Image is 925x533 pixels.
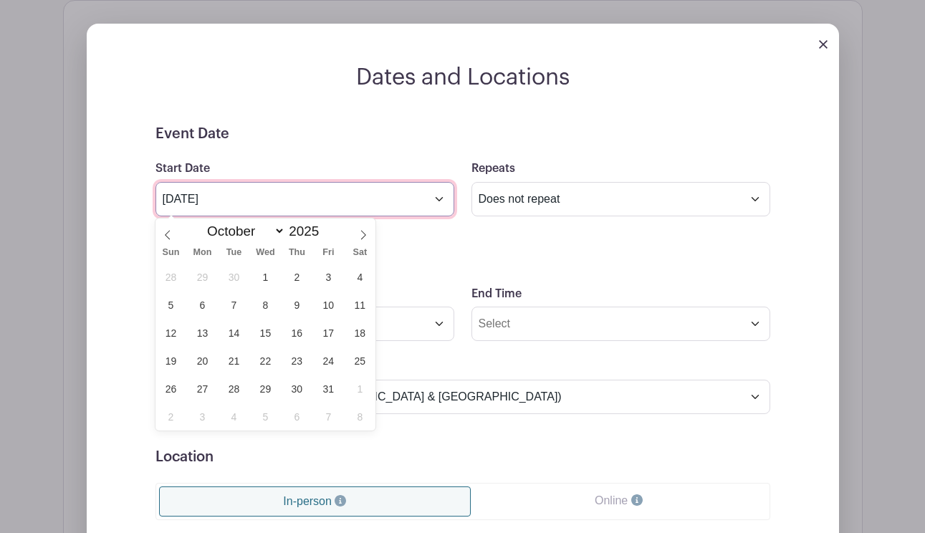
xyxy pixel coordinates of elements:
span: October 12, 2025 [157,319,185,347]
a: In-person [159,486,471,517]
span: November 4, 2025 [220,403,248,431]
span: October 14, 2025 [220,319,248,347]
span: Fri [312,248,344,257]
h5: Time [155,251,770,268]
span: October 24, 2025 [315,347,342,375]
span: November 8, 2025 [346,403,374,431]
label: Start Date [155,162,210,176]
span: Tue [218,248,249,257]
span: Sun [155,248,187,257]
a: Online [471,486,766,515]
span: Wed [249,248,281,257]
img: close_button-5f87c8562297e5c2d7936805f587ecaba9071eb48480494691a3f1689db116b3.svg [819,40,828,49]
span: September 28, 2025 [157,263,185,291]
span: October 28, 2025 [220,375,248,403]
span: September 29, 2025 [188,263,216,291]
span: October 9, 2025 [283,291,311,319]
span: Thu [281,248,312,257]
label: Repeats [471,162,515,176]
span: October 10, 2025 [315,291,342,319]
span: October 13, 2025 [188,319,216,347]
span: October 11, 2025 [346,291,374,319]
span: November 7, 2025 [315,403,342,431]
span: Mon [186,248,218,257]
span: October 25, 2025 [346,347,374,375]
span: October 27, 2025 [188,375,216,403]
span: Sat [344,248,375,257]
span: October 5, 2025 [157,291,185,319]
span: September 30, 2025 [220,263,248,291]
span: October 31, 2025 [315,375,342,403]
span: October 23, 2025 [283,347,311,375]
span: November 6, 2025 [283,403,311,431]
input: Select [155,182,454,216]
span: October 16, 2025 [283,319,311,347]
span: October 6, 2025 [188,291,216,319]
h5: Location [155,448,770,466]
input: Select [471,307,770,341]
span: October 19, 2025 [157,347,185,375]
h5: Event Date [155,125,770,143]
span: October 22, 2025 [251,347,279,375]
span: October 4, 2025 [346,263,374,291]
span: October 29, 2025 [251,375,279,403]
span: October 1, 2025 [251,263,279,291]
span: November 3, 2025 [188,403,216,431]
label: End Time [471,287,522,301]
span: October 17, 2025 [315,319,342,347]
h2: Dates and Locations [87,64,839,91]
span: October 7, 2025 [220,291,248,319]
span: October 18, 2025 [346,319,374,347]
span: November 5, 2025 [251,403,279,431]
span: October 20, 2025 [188,347,216,375]
span: October 3, 2025 [315,263,342,291]
span: October 15, 2025 [251,319,279,347]
span: November 2, 2025 [157,403,185,431]
select: Month [201,223,285,239]
input: Year [285,224,330,239]
span: October 8, 2025 [251,291,279,319]
span: October 26, 2025 [157,375,185,403]
span: October 21, 2025 [220,347,248,375]
span: November 1, 2025 [346,375,374,403]
span: October 2, 2025 [283,263,311,291]
span: October 30, 2025 [283,375,311,403]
